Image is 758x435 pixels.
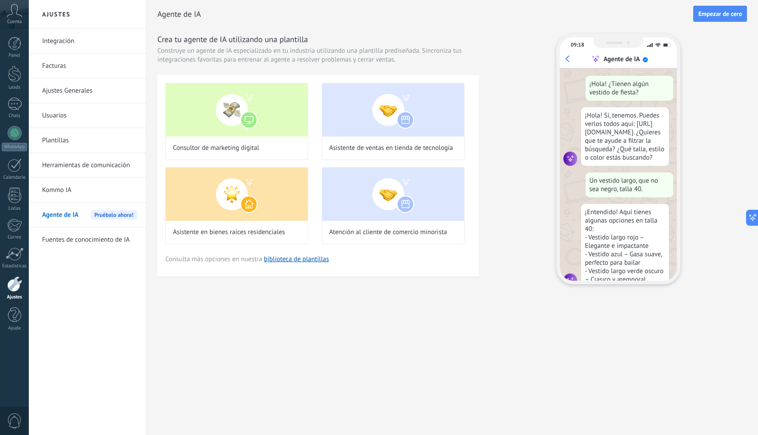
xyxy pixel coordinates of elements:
div: Listas [2,206,27,212]
a: Integración [42,29,137,54]
a: Kommo IA [42,178,137,203]
a: Usuarios [42,103,137,128]
img: Atención al cliente de comercio minorista [322,168,464,221]
a: Herramientas de comunicación [42,153,137,178]
img: agent icon [563,274,578,288]
button: Empezar de cero [693,6,747,22]
div: Leads [2,85,27,90]
li: Kommo IA [29,178,146,203]
span: Cuenta [7,19,22,25]
h2: Agente de IA [157,5,693,23]
div: Ayuda [2,325,27,331]
a: biblioteca de plantillas [264,255,329,263]
li: Plantillas [29,128,146,153]
span: Asistente de ventas en tienda de tecnología [329,144,453,153]
div: WhatsApp [2,143,27,151]
li: Facturas [29,54,146,78]
span: Agente de IA [42,203,78,227]
div: Un vestido largo, que no sea negro, talla 40. [586,172,673,197]
div: 09:18 [571,42,584,48]
div: Agente de IA [603,55,640,63]
span: Atención al cliente de comercio minorista [329,228,447,237]
span: Asistente en bienes raíces residenciales [173,228,285,237]
div: ¡Hola! ¿Tienen algún vestido de fiesta? [586,76,673,101]
span: Consultor de marketing digital [173,144,259,153]
img: Consultor de marketing digital [166,83,308,137]
li: Ajustes Generales [29,78,146,103]
span: Construye un agente de IA especializado en tu industria utilizando una plantilla prediseñada. Sin... [157,47,479,64]
a: Agente de IAPruébalo ahora! [42,203,137,227]
li: Herramientas de comunicación [29,153,146,178]
a: Plantillas [42,128,137,153]
img: agent icon [563,152,578,166]
div: Correo [2,235,27,240]
div: Chats [2,113,27,119]
h3: Crea tu agente de IA utilizando una plantilla [157,34,479,45]
a: Ajustes Generales [42,78,137,103]
li: Usuarios [29,103,146,128]
li: Agente de IA [29,203,146,227]
div: ¡Entendido! Aquí tienes algunas opciones en talla 40: - Vestido largo rojo – Elegante e impactant... [581,204,669,288]
div: Estadísticas [2,263,27,269]
li: Fuentes de conocimiento de IA [29,227,146,252]
a: Fuentes de conocimiento de IA [42,227,137,252]
span: Empezar de cero [698,11,742,17]
a: Facturas [42,54,137,78]
div: Calendario [2,175,27,180]
div: Ajustes [2,294,27,300]
span: Consulta más opciones en nuestra [165,255,329,263]
div: Panel [2,53,27,59]
li: Integración [29,29,146,54]
div: ¡Hola! Sí, tenemos. Puedes verlos todos aquí: [URL][DOMAIN_NAME]. ¿Quieres que te ayude a filtrar... [581,107,669,166]
img: Asistente de ventas en tienda de tecnología [322,83,464,137]
img: Asistente en bienes raíces residenciales [166,168,308,221]
span: Pruébalo ahora! [91,210,137,219]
